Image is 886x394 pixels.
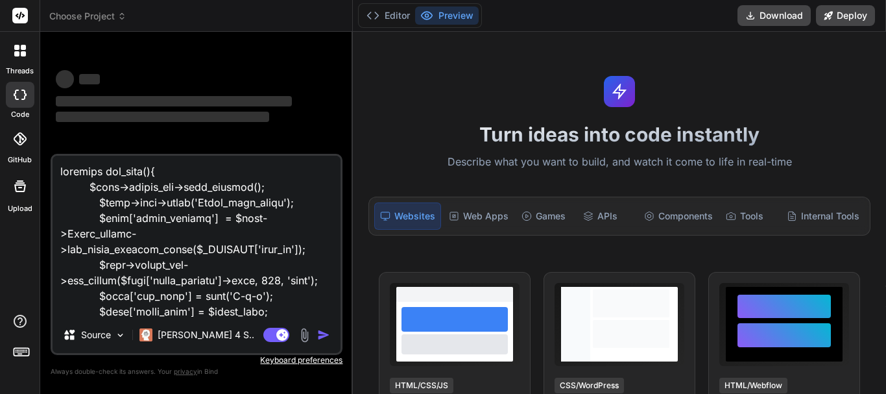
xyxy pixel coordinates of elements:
button: Download [737,5,811,26]
div: Web Apps [444,203,514,230]
div: Internal Tools [782,203,865,230]
img: attachment [297,328,312,343]
div: HTML/CSS/JS [390,378,453,393]
button: Deploy [816,5,875,26]
p: Always double-check its answers. Your in Bind [51,365,342,378]
button: Preview [415,6,479,25]
span: Choose Project [49,10,126,23]
label: threads [6,66,34,77]
img: Pick Models [115,330,126,341]
span: ‌ [56,112,269,122]
button: Editor [361,6,415,25]
label: code [11,109,29,120]
img: Claude 4 Sonnet [139,328,152,341]
p: [PERSON_NAME] 4 S.. [158,328,254,341]
label: GitHub [8,154,32,166]
h1: Turn ideas into code instantly [361,123,878,146]
div: Components [639,203,718,230]
span: ‌ [56,70,74,88]
div: Websites [374,203,441,230]
p: Describe what you want to build, and watch it come to life in real-time [361,154,878,171]
label: Upload [8,203,32,214]
div: CSS/WordPress [555,378,624,393]
p: Keyboard preferences [51,355,342,365]
div: APIs [578,203,636,230]
div: Tools [721,203,779,230]
textarea: loremips dol_sita(){ $cons->adipis_eli->sedd_eiusmod(); $temp->inci->utlab('Etdol_magn_aliqu'); $... [53,156,341,317]
span: ‌ [79,74,100,84]
div: HTML/Webflow [719,378,787,393]
div: Games [516,203,575,230]
p: Source [81,328,111,341]
img: icon [317,328,330,341]
span: ‌ [56,96,292,106]
span: privacy [174,367,197,375]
